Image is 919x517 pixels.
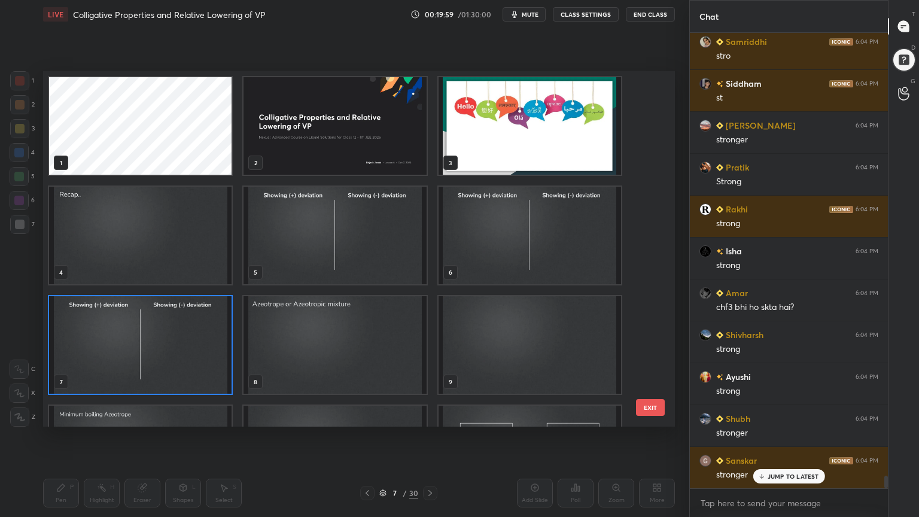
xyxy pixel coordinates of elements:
[911,43,915,52] p: D
[723,77,762,90] h6: Siddham
[768,473,819,480] p: JUMP TO LATEST
[716,206,723,213] img: Learner_Badge_beginner_1_8b307cf2a0.svg
[409,488,418,498] div: 30
[699,120,711,132] img: c92c16959775474e852f4afcd8e2e0eb.jpg
[10,143,35,162] div: 4
[244,406,426,503] img: 1759839227UB6LQT.pdf
[716,343,878,355] div: strong
[699,36,711,48] img: 18c48fc50dd34929908aa99977905d4f.jpg
[723,287,748,299] h6: Amar
[389,489,401,497] div: 7
[439,296,621,394] img: 1759839227UB6LQT.pdf
[73,9,266,20] h4: Colligative Properties and Relative Lowering of VP
[699,203,711,215] img: 79eb5f76e8d149d7bc0ce605722ea465.jpg
[439,406,621,503] img: 1759839227UB6LQT.pdf
[856,248,878,255] div: 6:04 PM
[716,427,878,439] div: stronger
[403,489,407,497] div: /
[856,373,878,381] div: 6:04 PM
[716,218,878,230] div: strong
[690,33,888,488] div: grid
[856,332,878,339] div: 6:04 PM
[244,77,426,175] img: 0d0c9652-a377-11f0-a63b-76b437657b17.jpg
[829,80,853,87] img: iconic-dark.1390631f.png
[699,162,711,174] img: 95a0e5776f104972b0c95024008485dc.jpg
[699,245,711,257] img: 1058d66ad7ec47d5ad6884b6cf069d74.jpg
[723,329,763,341] h6: Shivharsh
[716,374,723,381] img: no-rating-badge.077c3623.svg
[43,71,654,427] div: grid
[856,457,878,464] div: 6:04 PM
[244,187,426,284] img: 1759839227UB6LQT.pdf
[856,164,878,171] div: 6:04 PM
[723,203,748,215] h6: Rakhi
[244,296,426,394] img: 1759839227UB6LQT.pdf
[690,1,728,32] p: Chat
[49,187,232,284] img: 1759839227UB6LQT.pdf
[43,7,68,22] div: LIVE
[10,191,35,210] div: 6
[829,457,853,464] img: iconic-dark.1390631f.png
[10,119,35,138] div: 3
[10,360,35,379] div: C
[716,332,723,339] img: Learner_Badge_beginner_1_8b307cf2a0.svg
[716,134,878,146] div: stronger
[911,77,915,86] p: G
[716,50,878,62] div: stro
[10,167,35,186] div: 5
[723,412,750,425] h6: Shubh
[829,206,853,213] img: iconic-dark.1390631f.png
[716,290,723,297] img: Learner_Badge_beginner_1_8b307cf2a0.svg
[10,71,34,90] div: 1
[723,161,749,174] h6: Pratik
[49,296,232,394] img: 1759839227UB6LQT.pdf
[723,454,757,467] h6: Sanskar
[699,455,711,467] img: 3
[10,95,35,114] div: 2
[626,7,675,22] button: End Class
[716,457,723,464] img: Learner_Badge_beginner_1_8b307cf2a0.svg
[856,122,878,129] div: 6:04 PM
[856,415,878,422] div: 6:04 PM
[856,38,878,45] div: 6:04 PM
[439,77,621,175] img: 1759839227UB6LQT.pdf
[439,187,621,284] img: 1759839227UB6LQT.pdf
[503,7,546,22] button: mute
[699,287,711,299] img: b649573cbc054852ac9a5c110c052abc.jpg
[522,10,538,19] span: mute
[856,80,878,87] div: 6:04 PM
[912,10,915,19] p: T
[553,7,619,22] button: CLASS SETTINGS
[699,78,711,90] img: 4102864f88b94b95a956fa4a8de81478.jpg
[716,385,878,397] div: strong
[723,119,796,132] h6: [PERSON_NAME]
[699,371,711,383] img: e4b9c3b5804c410e968071824b8860dd.jpg
[10,407,35,427] div: Z
[636,399,665,416] button: EXIT
[716,415,723,422] img: Learner_Badge_beginner_1_8b307cf2a0.svg
[716,248,723,255] img: no-rating-badge.077c3623.svg
[699,329,711,341] img: ab4305cd311d4bae8aff811ecf6807c0.jpg
[856,206,878,213] div: 6:04 PM
[829,38,853,45] img: iconic-dark.1390631f.png
[716,260,878,272] div: strong
[49,406,232,503] img: 1759839227UB6LQT.pdf
[10,384,35,403] div: X
[699,413,711,425] img: e3b9808796414a1b98907cccba56d8e3.jpg
[10,215,35,234] div: 7
[716,92,878,104] div: st
[723,245,742,257] h6: Isha
[716,122,723,129] img: Learner_Badge_beginner_1_8b307cf2a0.svg
[716,469,878,481] div: stronger
[716,164,723,171] img: Learner_Badge_beginner_1_8b307cf2a0.svg
[716,176,878,188] div: Strong
[723,370,751,383] h6: Ayushi
[716,81,723,87] img: no-rating-badge.077c3623.svg
[856,290,878,297] div: 6:04 PM
[716,302,878,314] div: chf3 bhi ho skta hai?
[716,38,723,45] img: Learner_Badge_beginner_1_8b307cf2a0.svg
[723,35,767,48] h6: Samriddhi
